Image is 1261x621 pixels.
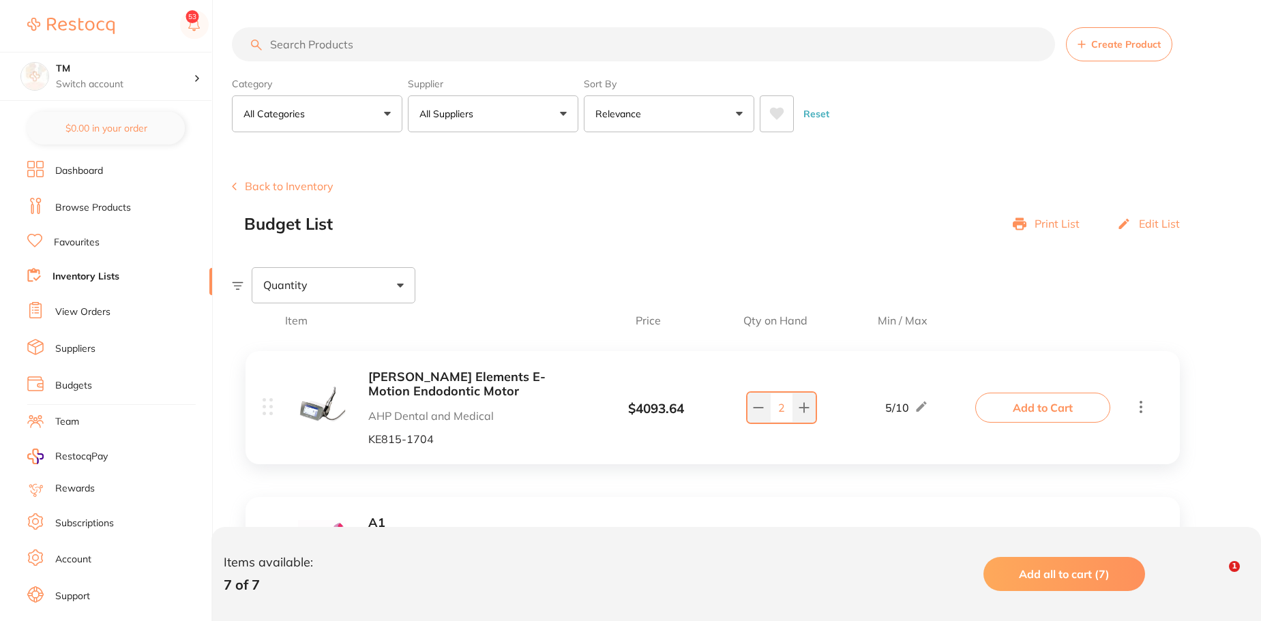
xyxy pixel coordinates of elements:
a: Subscriptions [55,517,114,530]
button: Relevance [584,95,754,132]
a: Rewards [55,482,95,496]
span: Min / Max [830,314,975,327]
img: Restocq Logo [27,18,115,34]
h4: TM [56,62,194,76]
p: Edit List [1139,217,1180,230]
a: Dashboard [55,164,103,178]
input: Search Products [232,27,1055,61]
a: RestocqPay [27,449,108,464]
a: Favourites [54,236,100,249]
button: All Categories [232,95,402,132]
button: $0.00 in your order [27,112,185,145]
button: Create Product [1066,27,1172,61]
button: Add all to cart (7) [983,557,1145,591]
button: A1 [368,516,584,530]
p: KE815-1704 [368,433,584,445]
p: All Suppliers [419,107,479,121]
button: Reset [799,95,833,132]
a: Restocq Logo [27,10,115,42]
img: RestocqPay [27,449,44,464]
img: LTEzNjIxNw [298,381,346,429]
h2: Budget List [244,215,333,234]
a: Inventory Lists [53,270,119,284]
span: Create Product [1091,39,1161,50]
a: Support [55,590,90,603]
button: Add to Cart [975,393,1110,423]
p: Switch account [56,78,194,91]
p: Relevance [595,107,647,121]
p: AHP Dental and Medical [368,410,584,422]
div: A1 Amalgadent MAT03-541 $30.00 10/100Add to Cart [246,497,1180,596]
span: 1 [1229,561,1240,572]
p: Items available: [224,556,313,570]
div: [PERSON_NAME] Elements E-Motion Endodontic Motor AHP Dental and Medical KE815-1704 $4093.64 5/10A... [246,351,1180,464]
label: Supplier [408,78,578,90]
span: RestocqPay [55,450,108,464]
a: Suppliers [55,342,95,356]
p: Print List [1035,217,1080,230]
p: 7 of 7 [224,577,313,592]
a: Budgets [55,379,92,393]
a: View Orders [55,305,110,319]
label: Sort By [584,78,754,90]
iframe: Intercom live chat [1201,561,1234,594]
div: 5 / 10 [885,399,928,416]
span: Quantity [263,279,308,291]
span: Qty on Hand [721,314,830,327]
div: $ 4093.64 [584,402,728,416]
img: TM [21,63,48,90]
img: MTIxLWpwZw [298,520,346,569]
a: Team [55,415,79,429]
button: Back to Inventory [232,180,333,192]
span: Price [576,314,721,327]
p: All Categories [243,107,310,121]
button: [PERSON_NAME] Elements E-Motion Endodontic Motor [368,370,584,398]
span: Add all to cart (7) [1019,567,1110,581]
a: Browse Products [55,201,131,215]
a: Account [55,553,91,566]
span: Item [285,314,576,327]
button: All Suppliers [408,95,578,132]
label: Category [232,78,402,90]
